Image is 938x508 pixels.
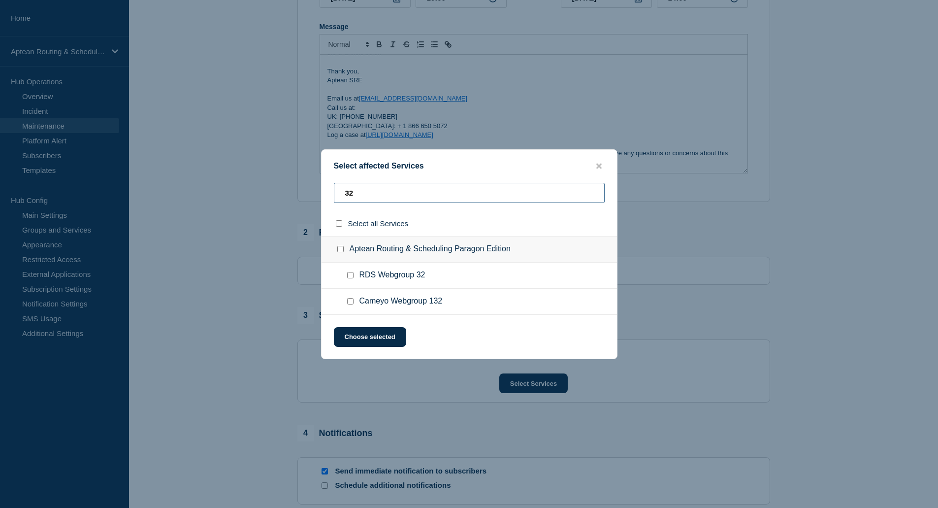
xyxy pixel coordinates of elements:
[347,272,354,278] input: RDS Webgroup 32 checkbox
[337,246,344,252] input: Aptean Routing & Scheduling Paragon Edition checkbox
[348,219,409,228] span: Select all Services
[347,298,354,305] input: Cameyo Webgroup 132 checkbox
[334,183,605,203] input: Search
[593,162,605,171] button: close button
[359,271,425,280] span: RDS Webgroup 32
[322,236,617,263] div: Aptean Routing & Scheduling Paragon Edition
[336,220,342,227] input: select all checkbox
[334,327,406,347] button: Choose selected
[359,297,443,306] span: Cameyo Webgroup 132
[322,162,617,171] div: Select affected Services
